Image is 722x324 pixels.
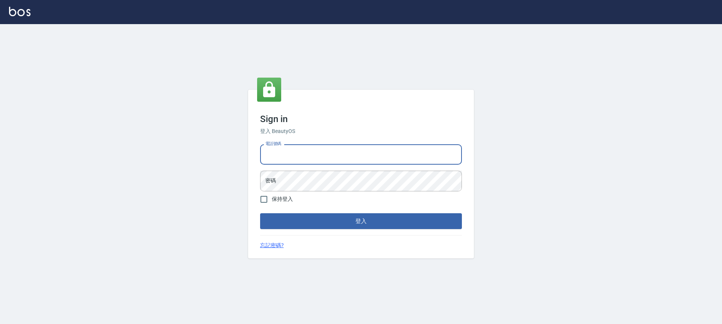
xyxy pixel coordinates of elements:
span: 保持登入 [272,195,293,203]
h3: Sign in [260,114,462,124]
label: 電話號碼 [265,141,281,147]
img: Logo [9,7,30,16]
a: 忘記密碼? [260,241,284,249]
button: 登入 [260,213,462,229]
h6: 登入 BeautyOS [260,127,462,135]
